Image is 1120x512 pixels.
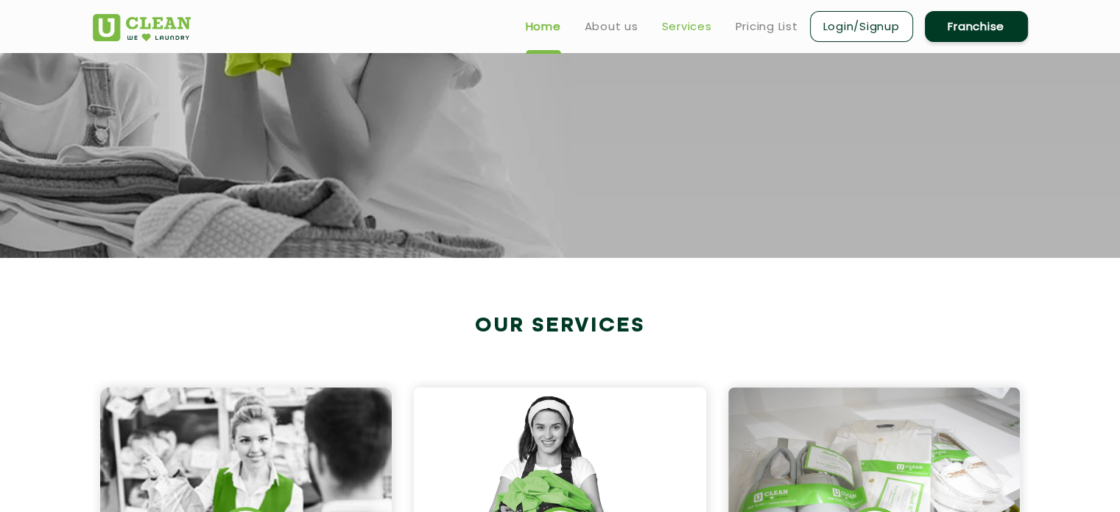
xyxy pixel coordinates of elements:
h2: Our Services [93,314,1028,338]
a: Pricing List [736,18,798,35]
a: Services [662,18,712,35]
a: Login/Signup [810,11,913,42]
a: Franchise [925,11,1028,42]
a: About us [585,18,638,35]
img: UClean Laundry and Dry Cleaning [93,14,191,41]
a: Home [526,18,561,35]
